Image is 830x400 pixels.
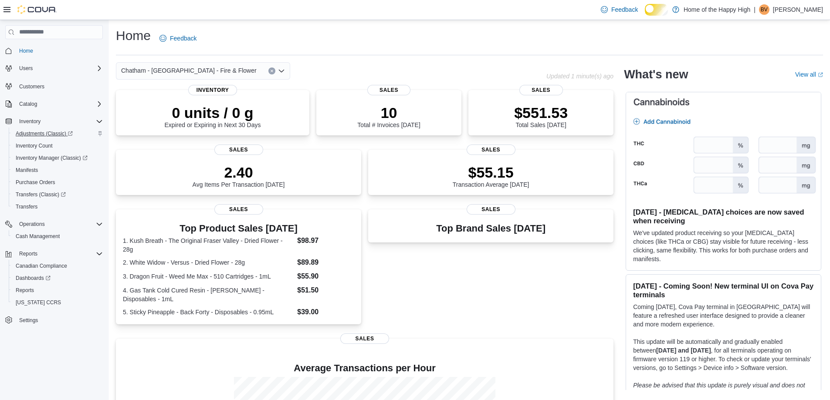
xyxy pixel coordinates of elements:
span: Purchase Orders [12,177,103,188]
span: Inventory [19,118,41,125]
p: We've updated product receiving so your [MEDICAL_DATA] choices (like THCa or CBG) stay visible fo... [633,229,814,263]
button: Reports [2,248,106,260]
a: Feedback [156,30,200,47]
a: Canadian Compliance [12,261,71,271]
span: Adjustments (Classic) [16,130,73,137]
span: Operations [16,219,103,229]
span: Purchase Orders [16,179,55,186]
span: Cash Management [12,231,103,242]
button: Operations [16,219,48,229]
img: Cova [17,5,57,14]
button: Reports [16,249,41,259]
p: [PERSON_NAME] [773,4,823,15]
p: 2.40 [193,164,285,181]
button: Catalog [16,99,41,109]
span: Canadian Compliance [12,261,103,271]
span: Reports [19,250,37,257]
span: Manifests [12,165,103,175]
a: Purchase Orders [12,177,59,188]
span: Transfers [12,202,103,212]
p: 0 units / 0 g [165,104,261,121]
div: Total # Invoices [DATE] [357,104,420,128]
span: Feedback [611,5,638,14]
button: Clear input [268,67,275,74]
div: Total Sales [DATE] [514,104,568,128]
dt: 3. Dragon Fruit - Weed Me Max - 510 Cartridges - 1mL [123,272,294,281]
button: Customers [2,80,106,92]
span: Sales [467,145,515,155]
a: Manifests [12,165,41,175]
dd: $98.97 [297,235,354,246]
dd: $89.89 [297,257,354,268]
span: Inventory [16,116,103,127]
span: Manifests [16,167,38,174]
button: Catalog [2,98,106,110]
a: Inventory Count [12,141,56,151]
dd: $39.00 [297,307,354,317]
a: Inventory Manager (Classic) [12,153,91,163]
span: Sales [519,85,563,95]
span: Inventory Count [16,142,53,149]
h3: [DATE] - [MEDICAL_DATA] choices are now saved when receiving [633,208,814,225]
button: Users [2,62,106,74]
span: Sales [214,145,263,155]
button: Purchase Orders [9,176,106,188]
div: Transaction Average [DATE] [453,164,529,188]
a: Dashboards [9,272,106,284]
a: Transfers [12,202,41,212]
button: Inventory Count [9,140,106,152]
span: Adjustments (Classic) [12,128,103,139]
a: Transfers (Classic) [9,188,106,201]
svg: External link [818,72,823,77]
span: Customers [19,83,44,90]
span: Dashboards [12,273,103,283]
span: Canadian Compliance [16,262,67,269]
a: Dashboards [12,273,54,283]
button: Inventory [2,115,106,128]
span: Cash Management [16,233,60,240]
button: Reports [9,284,106,296]
button: Users [16,63,36,74]
h3: Top Product Sales [DATE] [123,223,354,234]
span: BV [761,4,768,15]
a: Transfers (Classic) [12,189,69,200]
button: Canadian Compliance [9,260,106,272]
div: Avg Items Per Transaction [DATE] [193,164,285,188]
span: Reports [16,249,103,259]
div: Benjamin Venning [759,4,769,15]
input: Dark Mode [645,4,668,15]
span: Inventory Manager (Classic) [12,153,103,163]
p: | [754,4,755,15]
span: Transfers [16,203,37,210]
span: Operations [19,221,45,228]
h3: [DATE] - Coming Soon! New terminal UI on Cova Pay terminals [633,282,814,299]
span: Sales [467,204,515,215]
button: Operations [2,218,106,230]
h3: Top Brand Sales [DATE] [436,223,545,234]
h4: Average Transactions per Hour [123,363,606,373]
div: Expired or Expiring in Next 30 Days [165,104,261,128]
span: Washington CCRS [12,297,103,308]
a: Settings [16,315,41,326]
span: Inventory Count [12,141,103,151]
dd: $51.50 [297,285,354,296]
span: Users [19,65,33,72]
span: Home [19,47,33,54]
a: [US_STATE] CCRS [12,297,64,308]
span: [US_STATE] CCRS [16,299,61,306]
button: Open list of options [278,67,285,74]
span: Home [16,45,103,56]
a: View allExternal link [795,71,823,78]
dd: $55.90 [297,271,354,282]
span: Sales [367,85,411,95]
p: Updated 1 minute(s) ago [546,73,613,80]
dt: 5. Sticky Pineapple - Back Forty - Disposables - 0.95mL [123,308,294,316]
p: Home of the Happy High [684,4,750,15]
a: Inventory Manager (Classic) [9,152,106,164]
button: Home [2,44,106,57]
span: Catalog [19,101,37,108]
em: Please be advised that this update is purely visual and does not impact payment functionality. [633,382,805,397]
span: Feedback [170,34,196,43]
span: Transfers (Classic) [12,189,103,200]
